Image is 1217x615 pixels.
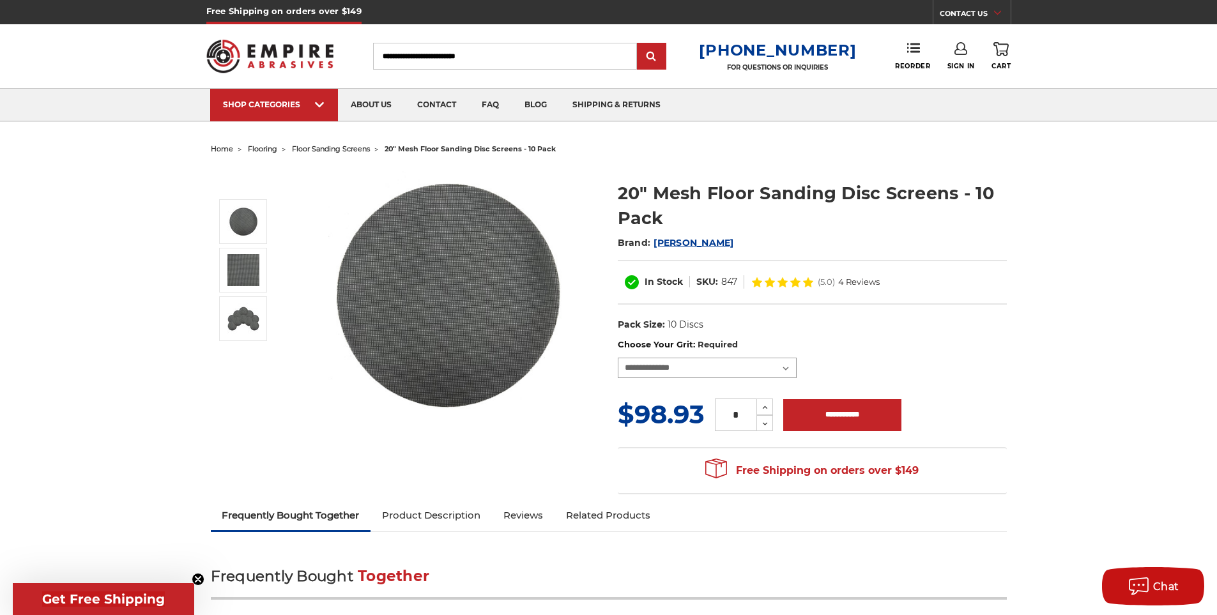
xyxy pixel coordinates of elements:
input: Submit [639,44,664,70]
div: SHOP CATEGORIES [223,100,325,109]
span: Reorder [895,62,930,70]
span: Frequently Bought [211,567,353,585]
span: 20" mesh floor sanding disc screens - 10 pack [385,144,556,153]
a: Cart [991,42,1011,70]
a: [PERSON_NAME] [654,237,733,248]
a: blog [512,89,560,121]
a: contact [404,89,469,121]
span: In Stock [645,276,683,287]
dt: Pack Size: [618,318,665,331]
span: $98.93 [618,399,705,430]
h1: 20" Mesh Floor Sanding Disc Screens - 10 Pack [618,181,1007,231]
img: 20" Floor Sanding Mesh Screen [227,206,259,238]
button: Close teaser [192,573,204,586]
small: Required [698,339,738,349]
img: 20" Sandscreen Mesh Disc [227,254,259,286]
span: Together [358,567,429,585]
a: Related Products [555,501,662,529]
span: 4 Reviews [838,278,880,286]
span: Brand: [618,237,651,248]
a: flooring [248,144,277,153]
a: shipping & returns [560,89,673,121]
a: home [211,144,233,153]
dt: SKU: [696,275,718,289]
span: Cart [991,62,1011,70]
p: FOR QUESTIONS OR INQUIRIES [699,63,856,72]
span: Sign In [947,62,975,70]
a: faq [469,89,512,121]
label: Choose Your Grit: [618,338,1007,351]
a: [PHONE_NUMBER] [699,41,856,59]
a: CONTACT US [940,6,1011,24]
a: about us [338,89,404,121]
span: Get Free Shipping [42,591,165,607]
a: Product Description [371,501,492,529]
span: Chat [1153,581,1179,593]
img: Empire Abrasives [206,31,334,81]
img: 20" Floor Sanding Mesh Screen [320,167,576,423]
button: Chat [1102,567,1204,605]
span: Free Shipping on orders over $149 [705,458,919,483]
span: (5.0) [818,278,835,286]
a: Reviews [492,501,555,529]
img: 20" Silicon Carbide Sandscreen Floor Sanding Disc [227,303,259,335]
a: floor sanding screens [292,144,370,153]
a: Reorder [895,42,930,70]
dd: 10 Discs [668,318,703,331]
dd: 847 [721,275,737,289]
a: Frequently Bought Together [211,501,371,529]
div: Get Free ShippingClose teaser [13,583,194,615]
